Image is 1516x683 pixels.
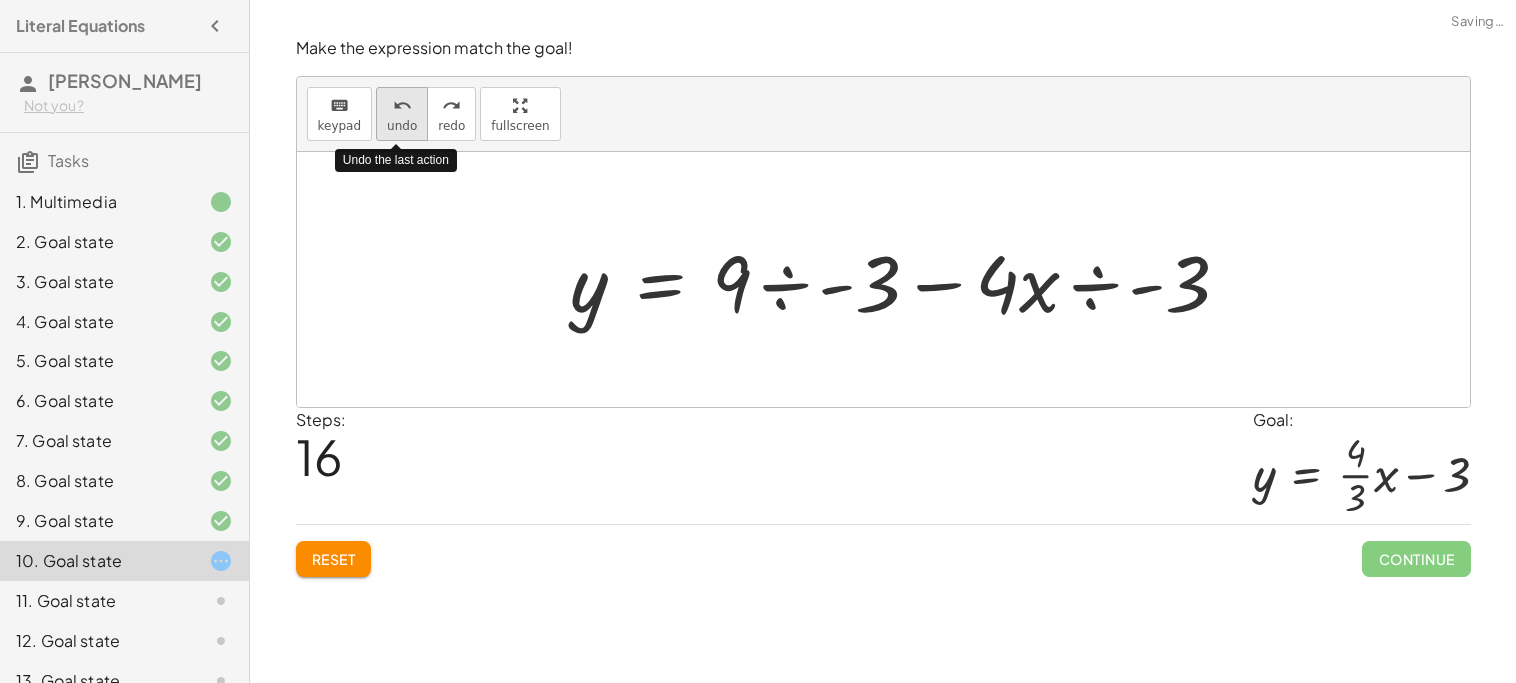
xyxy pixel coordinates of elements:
p: Make the expression match the goal! [296,37,1471,60]
i: Task finished and correct. [209,389,233,413]
span: Tasks [48,150,89,171]
span: redo [438,119,465,133]
div: 1. Multimedia [16,190,177,214]
h4: Literal Equations [16,14,145,38]
button: keyboardkeypad [307,87,373,141]
i: Task finished and correct. [209,469,233,493]
div: 12. Goal state [16,629,177,653]
i: Task finished and correct. [209,349,233,373]
div: 9. Goal state [16,509,177,533]
i: keyboard [330,94,349,118]
i: Task not started. [209,589,233,613]
div: Not you? [24,96,233,116]
div: Undo the last action [335,149,457,172]
i: Task finished and correct. [209,310,233,334]
div: 6. Goal state [16,389,177,413]
div: 10. Goal state [16,549,177,573]
div: 4. Goal state [16,310,177,334]
div: 11. Goal state [16,589,177,613]
div: Goal: [1253,408,1471,432]
span: undo [387,119,417,133]
i: Task finished and correct. [209,270,233,294]
i: Task started. [209,549,233,573]
i: Task finished and correct. [209,230,233,254]
button: redoredo [427,87,476,141]
button: undoundo [376,87,428,141]
div: 3. Goal state [16,270,177,294]
i: Task finished and correct. [209,509,233,533]
label: Steps: [296,409,346,430]
span: keypad [318,119,362,133]
div: 8. Goal state [16,469,177,493]
i: Task finished and correct. [209,429,233,453]
span: 16 [296,426,343,487]
span: Saving… [1451,12,1504,32]
div: 7. Goal state [16,429,177,453]
i: Task finished. [209,190,233,214]
button: fullscreen [480,87,560,141]
span: Reset [312,550,356,568]
div: 2. Goal state [16,230,177,254]
div: 5. Goal state [16,349,177,373]
button: Reset [296,541,372,577]
span: fullscreen [491,119,549,133]
i: Task not started. [209,629,233,653]
span: [PERSON_NAME] [48,69,202,92]
i: redo [442,94,461,118]
i: undo [393,94,412,118]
